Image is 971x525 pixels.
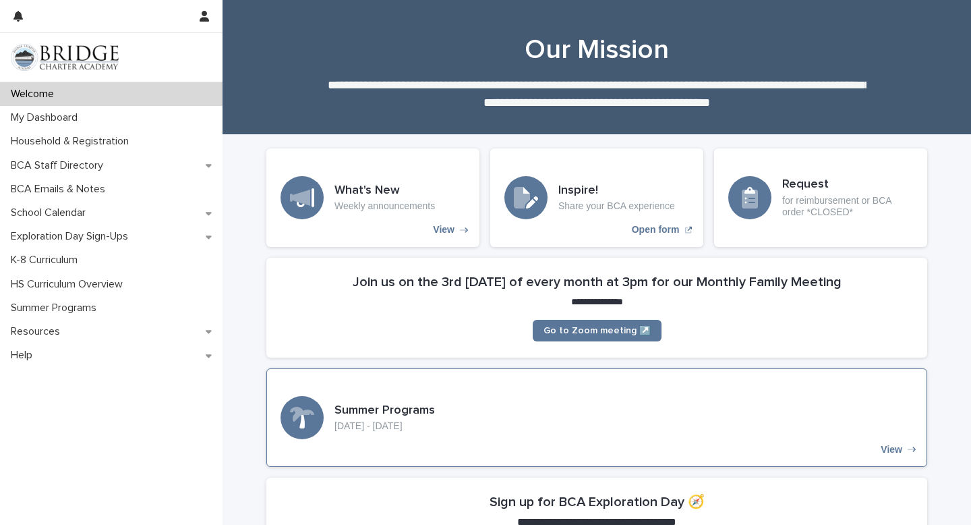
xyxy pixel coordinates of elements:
[433,224,454,236] p: View
[5,111,88,124] p: My Dashboard
[5,349,43,362] p: Help
[353,274,842,290] h2: Join us on the 3rd [DATE] of every month at 3pm for our Monthly Family Meeting
[5,230,139,243] p: Exploration Day Sign-Ups
[490,148,703,247] a: Open form
[533,320,661,341] a: Go to Zoom meeting ↗️
[5,325,71,338] p: Resources
[543,326,651,335] span: Go to Zoom meeting ↗️
[266,148,479,247] a: View
[490,494,705,510] h2: Sign up for BCA Exploration Day 🧭
[266,368,927,467] a: View
[5,88,65,101] p: Welcome
[782,177,913,192] h3: Request
[266,34,927,66] h1: Our Mission
[5,254,88,267] p: K-8 Curriculum
[5,183,116,196] p: BCA Emails & Notes
[5,302,107,314] p: Summer Programs
[558,200,675,212] p: Share your BCA experience
[5,206,96,219] p: School Calendar
[334,404,435,418] h3: Summer Programs
[334,200,435,212] p: Weekly announcements
[5,135,140,148] p: Household & Registration
[334,184,435,198] h3: What's New
[5,278,134,291] p: HS Curriculum Overview
[558,184,675,198] h3: Inspire!
[11,44,119,71] img: V1C1m3IdTEidaUdm9Hs0
[881,444,902,455] p: View
[632,224,680,236] p: Open form
[334,420,435,432] p: [DATE] - [DATE]
[782,195,913,218] p: for reimbursement or BCA order *CLOSED*
[5,159,114,172] p: BCA Staff Directory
